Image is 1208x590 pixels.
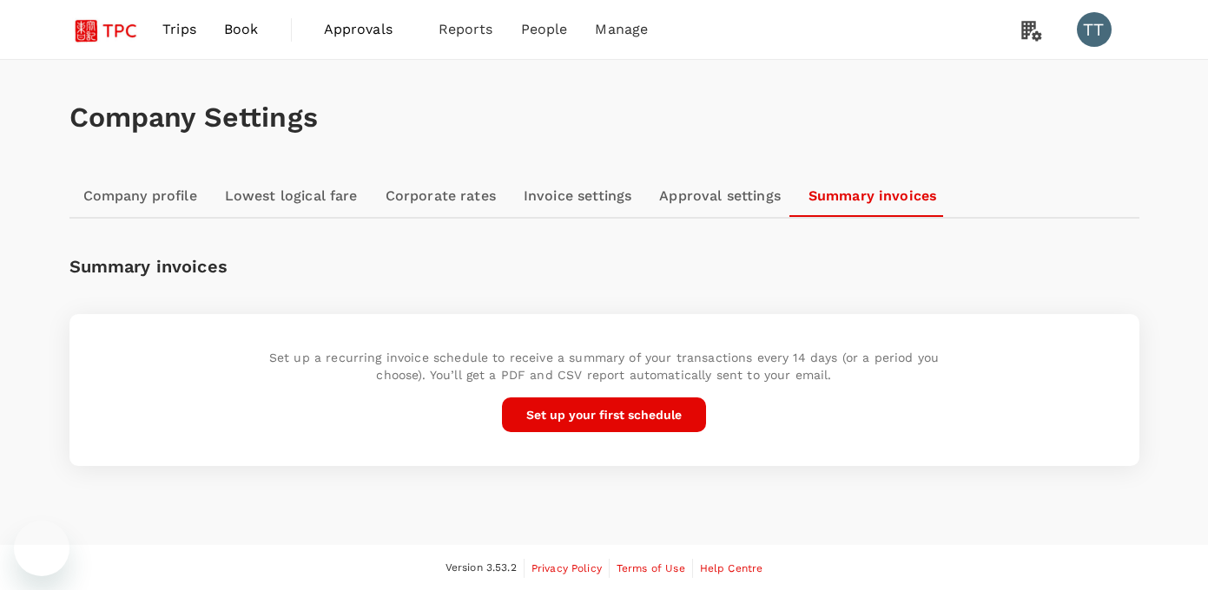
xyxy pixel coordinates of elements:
a: Corporate rates [372,175,510,217]
p: Set up a recurring invoice schedule to receive a summary of your transactions every 14 days (or a... [248,349,960,383]
p: Summary invoices [69,253,228,279]
div: TT [1077,12,1112,47]
iframe: Button to launch messaging window [14,521,69,576]
span: People [521,19,568,40]
span: Terms of Use [617,562,685,574]
span: Privacy Policy [531,562,602,574]
img: Tsao Pao Chee Group Pte Ltd [69,10,149,49]
button: Set up your first schedule [502,397,706,432]
a: Privacy Policy [531,559,602,578]
span: Approvals [324,19,411,40]
a: Terms of Use [617,559,685,578]
span: Book [224,19,259,40]
span: Help Centre [700,562,763,574]
span: Trips [162,19,196,40]
a: Invoice settings [510,175,645,217]
span: Reports [439,19,493,40]
span: Version 3.53.2 [446,560,517,577]
h1: Company Settings [69,102,1139,134]
a: Help Centre [700,559,763,578]
a: Lowest logical fare [211,175,372,217]
span: Manage [595,19,648,40]
a: Company profile [69,175,211,217]
a: Approval settings [645,175,795,217]
a: Summary invoices [795,175,951,217]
